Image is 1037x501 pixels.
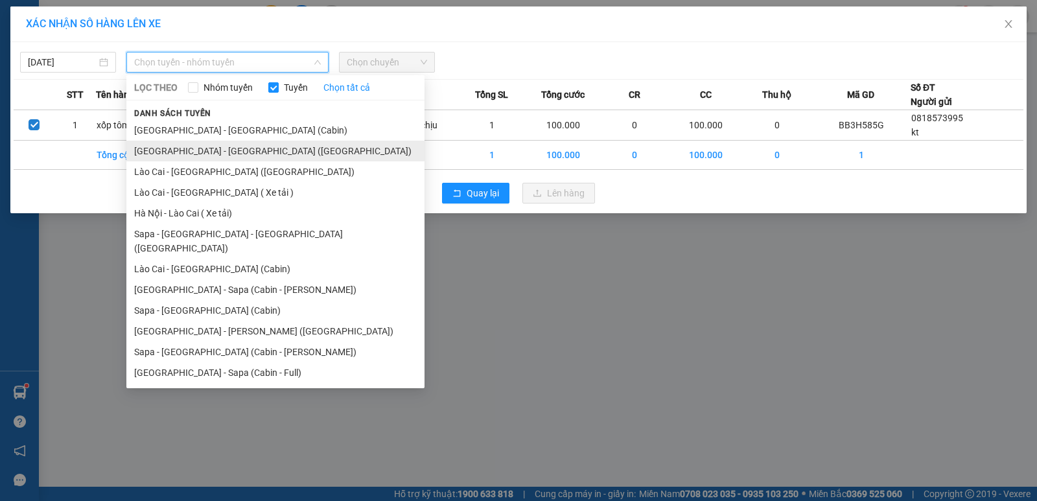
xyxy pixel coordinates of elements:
[700,87,712,102] span: CC
[762,87,791,102] span: Thu hộ
[442,183,509,204] button: rollbackQuay lại
[126,120,425,141] li: [GEOGRAPHIC_DATA] - [GEOGRAPHIC_DATA] (Cabin)
[134,52,321,72] span: Chọn tuyến - nhóm tuyến
[28,55,97,69] input: 13/09/2025
[68,75,313,157] h2: VP Nhận: Văn phòng Phố Lu
[96,87,134,102] span: Tên hàng
[323,80,370,95] a: Chọn tất cả
[126,342,425,362] li: Sapa - [GEOGRAPHIC_DATA] (Cabin - [PERSON_NAME])
[126,259,425,279] li: Lào Cai - [GEOGRAPHIC_DATA] (Cabin)
[629,87,640,102] span: CR
[347,52,427,72] span: Chọn chuyến
[26,17,161,30] span: XÁC NHẬN SỐ HÀNG LÊN XE
[126,224,425,259] li: Sapa - [GEOGRAPHIC_DATA] - [GEOGRAPHIC_DATA] ([GEOGRAPHIC_DATA])
[452,189,461,199] span: rollback
[458,141,526,170] td: 1
[458,110,526,141] td: 1
[126,182,425,203] li: Lào Cai - [GEOGRAPHIC_DATA] ( Xe tải )
[173,10,313,32] b: [DOMAIN_NAME]
[541,87,585,102] span: Tổng cước
[198,80,258,95] span: Nhóm tuyến
[669,141,743,170] td: 100.000
[7,10,72,75] img: logo.jpg
[279,80,313,95] span: Tuyến
[526,110,600,141] td: 100.000
[911,113,963,123] span: 0818573995
[314,58,321,66] span: down
[126,362,425,383] li: [GEOGRAPHIC_DATA] - Sapa (Cabin - Full)
[467,186,499,200] span: Quay lại
[96,110,165,141] td: xốp tôm
[522,183,595,204] button: uploadLên hàng
[7,75,104,97] h2: BB3H585G
[811,141,911,170] td: 1
[126,108,219,119] span: Danh sách tuyến
[134,80,178,95] span: LỌC THEO
[1003,19,1014,29] span: close
[96,141,165,170] td: Tổng cộng
[126,321,425,342] li: [GEOGRAPHIC_DATA] - [PERSON_NAME] ([GEOGRAPHIC_DATA])
[67,87,84,102] span: STT
[911,80,952,109] div: Số ĐT Người gửi
[126,161,425,182] li: Lào Cai - [GEOGRAPHIC_DATA] ([GEOGRAPHIC_DATA])
[55,110,97,141] td: 1
[78,30,158,52] b: Sao Việt
[475,87,508,102] span: Tổng SL
[847,87,874,102] span: Mã GD
[743,141,812,170] td: 0
[126,300,425,321] li: Sapa - [GEOGRAPHIC_DATA] (Cabin)
[600,141,669,170] td: 0
[600,110,669,141] td: 0
[126,279,425,300] li: [GEOGRAPHIC_DATA] - Sapa (Cabin - [PERSON_NAME])
[669,110,743,141] td: 100.000
[126,203,425,224] li: Hà Nội - Lào Cai ( Xe tải)
[911,127,919,137] span: kt
[126,141,425,161] li: [GEOGRAPHIC_DATA] - [GEOGRAPHIC_DATA] ([GEOGRAPHIC_DATA])
[526,141,600,170] td: 100.000
[990,6,1027,43] button: Close
[811,110,911,141] td: BB3H585G
[743,110,812,141] td: 0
